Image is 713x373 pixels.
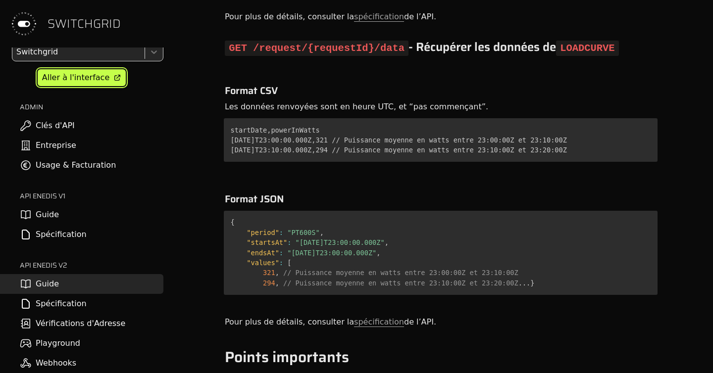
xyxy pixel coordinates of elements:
span: , [275,269,279,277]
span: - Récupérer les données de [225,38,619,56]
span: Format JSON [225,191,284,207]
a: spécification [354,317,404,327]
code: ... [231,218,535,286]
span: : [287,238,291,246]
h2: API ENEDIS v2 [20,260,163,270]
span: Points importants [225,345,349,369]
code: LOADCURVE [556,41,618,56]
span: : [279,249,283,257]
div: Pour plus de détails, consulter la de l’API. [224,9,658,24]
span: } [530,279,534,287]
code: startDate,powerInWatts [DATE]T23:00:00.000Z,321 // Puissance moyenne en watts entre 23:00:00Z et ... [231,126,567,154]
span: Format CSV [225,83,278,98]
span: "startsAt" [247,238,287,246]
span: "endsAt" [247,249,279,257]
span: , [320,229,324,236]
span: "values" [247,259,279,267]
span: "[DATE]T23:00:00.000Z" [296,238,385,246]
code: GET /request/{requestId}/data [225,41,408,56]
span: SWITCHGRID [48,16,121,32]
div: Pour plus de détails, consulter la de l’API. [224,315,658,329]
span: , [385,238,389,246]
div: Les données renvoyées sont en heure UTC, et “pas commençant”. [224,99,658,114]
span: : [279,229,283,236]
span: // Puissance moyenne en watts entre 23:00:00Z et 23:10:00Z [283,269,518,277]
div: Aller à l'interface [42,72,109,84]
span: // Puissance moyenne en watts entre 23:10:00Z et 23:20:00Z [283,279,518,287]
span: [ [287,259,291,267]
img: Switchgrid Logo [8,8,40,40]
span: "PT600S" [287,229,319,236]
span: "[DATE]T23:00:00.000Z" [287,249,376,257]
h2: API ENEDIS v1 [20,191,163,201]
span: 321 [263,269,275,277]
h2: ADMIN [20,102,163,112]
span: , [275,279,279,287]
span: : [279,259,283,267]
span: 294 [263,279,275,287]
a: spécification [354,12,404,22]
span: { [231,218,235,226]
span: , [376,249,380,257]
a: Aller à l'interface [38,69,126,86]
span: "period" [247,229,279,236]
